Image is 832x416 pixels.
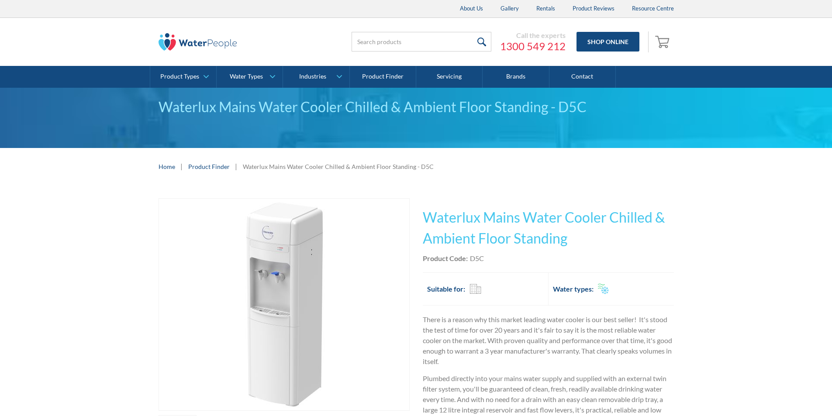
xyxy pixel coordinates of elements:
a: Water Types [217,66,283,88]
a: Home [159,162,175,171]
h1: Waterlux Mains Water Cooler Chilled & Ambient Floor Standing [423,207,674,249]
a: Servicing [416,66,483,88]
div: Industries [299,73,326,80]
div: Waterlux Mains Water Cooler Chilled & Ambient Floor Standing - D5C [243,162,434,171]
img: Waterlux Mains Water Cooler Chilled & Ambient Floor Standing - D5C [178,199,390,410]
a: Brands [483,66,549,88]
a: Shop Online [577,32,639,52]
a: open lightbox [159,198,410,411]
a: Contact [549,66,616,88]
a: 1300 549 212 [500,40,566,53]
div: | [234,161,238,172]
div: Call the experts [500,31,566,40]
strong: Product Code: [423,254,468,262]
h2: Suitable for: [427,284,465,294]
h2: Water types: [553,284,594,294]
a: Product Finder [350,66,416,88]
input: Search products [352,32,491,52]
div: Product Types [160,73,199,80]
div: | [180,161,184,172]
div: Water Types [230,73,263,80]
a: Product Finder [188,162,230,171]
a: Industries [283,66,349,88]
a: Open empty cart [653,31,674,52]
div: D5C [470,253,484,264]
img: The Water People [159,33,237,51]
p: There is a reason why this market leading water cooler is our best seller! It's stood the test of... [423,314,674,367]
img: shopping cart [655,34,672,48]
div: Waterlux Mains Water Cooler Chilled & Ambient Floor Standing - D5C [159,96,674,117]
a: Product Types [150,66,216,88]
